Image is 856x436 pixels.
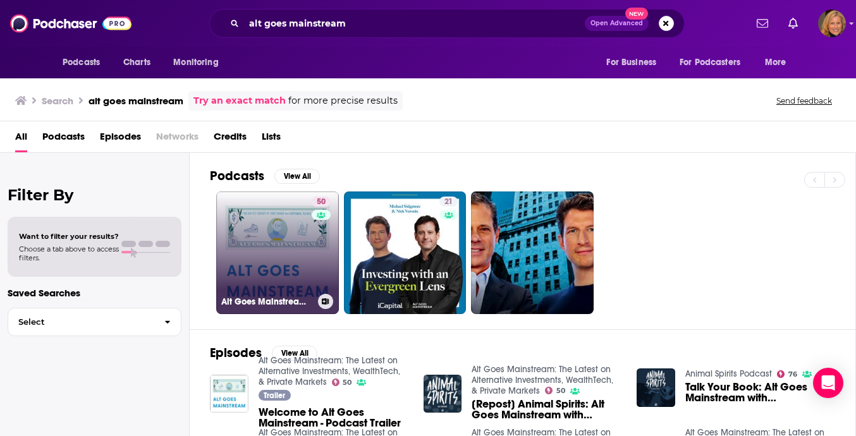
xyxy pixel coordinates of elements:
[556,388,565,394] span: 50
[765,54,786,71] span: More
[312,197,331,207] a: 50
[54,51,116,75] button: open menu
[272,346,317,361] button: View All
[671,51,759,75] button: open menu
[818,9,846,37] span: Logged in as LauraHVM
[214,126,247,152] a: Credits
[472,399,621,420] a: [Repost] Animal Spirits: Alt Goes Mainstream with Michael Sidgmore
[813,368,843,398] div: Open Intercom Messenger
[259,355,400,387] a: Alt Goes Mainstream: The Latest on Alternative Investments, WealthTech, & Private Markets
[756,51,802,75] button: open menu
[221,296,313,307] h3: Alt Goes Mainstream: The Latest on Alternative Investments, WealthTech, & Private Markets
[685,368,772,379] a: Animal Spirits Podcast
[210,375,248,413] img: Welcome to Alt Goes Mainstream - Podcast Trailer
[100,126,141,152] a: Episodes
[439,197,458,207] a: 21
[274,169,320,184] button: View All
[210,168,264,184] h2: Podcasts
[777,370,797,378] a: 76
[210,345,262,361] h2: Episodes
[545,387,565,394] a: 50
[10,11,131,35] img: Podchaser - Follow, Share and Rate Podcasts
[606,54,656,71] span: For Business
[637,368,675,407] img: Talk Your Book: Alt Goes Mainstream with Michael Sidgmore
[317,196,326,209] span: 50
[343,380,352,385] span: 50
[344,191,467,314] a: 21
[8,287,181,299] p: Saved Searches
[262,126,281,152] a: Lists
[783,13,803,34] a: Show notifications dropdown
[818,9,846,37] img: User Profile
[288,94,398,108] span: for more precise results
[19,245,119,262] span: Choose a tab above to access filters.
[42,95,73,107] h3: Search
[216,191,339,314] a: 50Alt Goes Mainstream: The Latest on Alternative Investments, WealthTech, & Private Markets
[597,51,672,75] button: open menu
[164,51,235,75] button: open menu
[193,94,286,108] a: Try an exact match
[788,372,797,377] span: 76
[8,318,154,326] span: Select
[210,345,317,361] a: EpisodesView All
[15,126,27,152] a: All
[259,407,408,428] a: Welcome to Alt Goes Mainstream - Podcast Trailer
[773,95,836,106] button: Send feedback
[424,375,462,413] img: [Repost] Animal Spirits: Alt Goes Mainstream with Michael Sidgmore
[63,54,100,71] span: Podcasts
[115,51,158,75] a: Charts
[585,16,649,31] button: Open AdvancedNew
[685,382,835,403] span: Talk Your Book: Alt Goes Mainstream with [PERSON_NAME]
[680,54,740,71] span: For Podcasters
[244,13,585,33] input: Search podcasts, credits, & more...
[472,364,613,396] a: Alt Goes Mainstream: The Latest on Alternative Investments, WealthTech, & Private Markets
[590,20,643,27] span: Open Advanced
[264,392,285,399] span: Trailer
[42,126,85,152] a: Podcasts
[8,186,181,204] h2: Filter By
[332,378,352,386] a: 50
[89,95,183,107] h3: alt goes mainstream
[173,54,218,71] span: Monitoring
[685,382,835,403] a: Talk Your Book: Alt Goes Mainstream with Michael Sidgmore
[8,308,181,336] button: Select
[472,399,621,420] span: [Repost] Animal Spirits: Alt Goes Mainstream with [PERSON_NAME]
[444,196,453,209] span: 21
[156,126,199,152] span: Networks
[19,232,119,241] span: Want to filter your results?
[123,54,150,71] span: Charts
[818,9,846,37] button: Show profile menu
[209,9,685,38] div: Search podcasts, credits, & more...
[752,13,773,34] a: Show notifications dropdown
[625,8,648,20] span: New
[210,168,320,184] a: PodcastsView All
